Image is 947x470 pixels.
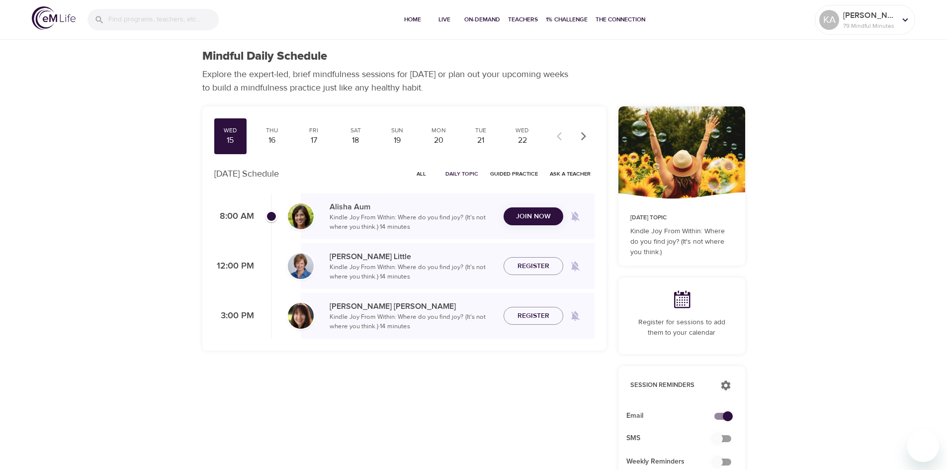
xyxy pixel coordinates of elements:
[626,411,721,421] span: Email
[563,254,587,278] span: Remind me when a class goes live every Wednesday at 12:00 PM
[432,14,456,25] span: Live
[630,380,710,390] p: Session Reminders
[517,310,549,322] span: Register
[214,309,254,323] p: 3:00 PM
[218,135,243,146] div: 15
[563,304,587,328] span: Remind me when a class goes live every Wednesday at 3:00 PM
[630,317,733,338] p: Register for sessions to add them to your calendar
[441,166,482,182] button: Daily Topic
[288,203,314,229] img: Alisha%20Aum%208-9-21.jpg
[490,169,538,179] span: Guided Practice
[508,14,538,25] span: Teachers
[330,213,496,232] p: Kindle Joy From Within: Where do you find joy? (It's not where you think.) · 14 minutes
[202,68,575,94] p: Explore the expert-led, brief mindfulness sessions for [DATE] or plan out your upcoming weeks to ...
[510,135,535,146] div: 22
[301,135,326,146] div: 17
[330,300,496,312] p: [PERSON_NAME] [PERSON_NAME]
[516,210,551,223] span: Join Now
[464,14,500,25] span: On-Demand
[843,9,896,21] p: [PERSON_NAME]
[563,204,587,228] span: Remind me when a class goes live every Wednesday at 8:00 AM
[630,226,733,258] p: Kindle Joy From Within: Where do you find joy? (It's not where you think.)
[445,169,478,179] span: Daily Topic
[517,260,549,273] span: Register
[343,135,368,146] div: 18
[843,21,896,30] p: 79 Mindful Minutes
[504,307,563,325] button: Register
[626,457,721,467] span: Weekly Reminders
[546,14,588,25] span: 1% Challenge
[202,49,327,64] h1: Mindful Daily Schedule
[330,263,496,282] p: Kindle Joy From Within: Where do you find joy? (It's not where you think.) · 14 minutes
[330,312,496,332] p: Kindle Joy From Within: Where do you find joy? (It's not where you think.) · 14 minutes
[427,135,451,146] div: 20
[301,126,326,135] div: Fri
[108,9,219,30] input: Find programs, teachers, etc...
[330,201,496,213] p: Alisha Aum
[385,135,410,146] div: 19
[406,166,437,182] button: All
[259,126,284,135] div: Thu
[288,303,314,329] img: Andrea_Lieberstein-min.jpg
[343,126,368,135] div: Sat
[410,169,433,179] span: All
[546,166,595,182] button: Ask a Teacher
[468,126,493,135] div: Tue
[385,126,410,135] div: Sun
[510,126,535,135] div: Wed
[214,260,254,273] p: 12:00 PM
[214,167,279,181] p: [DATE] Schedule
[486,166,542,182] button: Guided Practice
[330,251,496,263] p: [PERSON_NAME] Little
[550,169,591,179] span: Ask a Teacher
[630,213,733,222] p: [DATE] Topic
[214,210,254,223] p: 8:00 AM
[259,135,284,146] div: 16
[907,430,939,462] iframe: Button to launch messaging window
[401,14,425,25] span: Home
[626,433,721,444] span: SMS
[32,6,76,30] img: logo
[288,253,314,279] img: Kerry_Little_Headshot_min.jpg
[468,135,493,146] div: 21
[504,207,563,226] button: Join Now
[819,10,839,30] div: KA
[504,257,563,276] button: Register
[427,126,451,135] div: Mon
[596,14,645,25] span: The Connection
[218,126,243,135] div: Wed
